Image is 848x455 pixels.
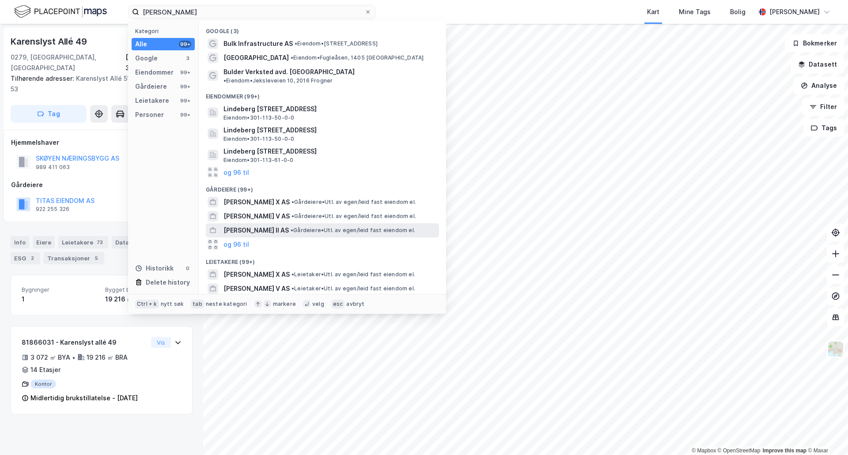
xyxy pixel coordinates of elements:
[28,254,37,263] div: 2
[763,447,806,454] a: Improve this map
[14,4,107,19] img: logo.f888ab2527a4732fd821a326f86c7f29.svg
[803,119,844,137] button: Tags
[135,53,158,64] div: Google
[105,294,182,305] div: 19 216 ㎡
[199,252,446,267] div: Leietakere (99+)
[291,199,416,206] span: Gårdeiere • Utl. av egen/leid fast eiendom el.
[11,252,40,264] div: ESG
[191,300,204,308] div: tab
[135,39,147,49] div: Alle
[11,236,29,248] div: Info
[11,75,76,82] span: Tilhørende adresser:
[30,352,70,363] div: 3 072 ㎡ BYA
[11,52,125,73] div: 0279, [GEOGRAPHIC_DATA], [GEOGRAPHIC_DATA]
[179,83,191,90] div: 99+
[804,413,848,455] iframe: Chat Widget
[184,265,191,272] div: 0
[11,180,192,190] div: Gårdeiere
[295,40,297,47] span: •
[223,211,290,222] span: [PERSON_NAME] V AS
[58,236,108,248] div: Leietakere
[179,97,191,104] div: 99+
[223,283,290,294] span: [PERSON_NAME] V AS
[331,300,345,308] div: esc
[11,34,88,49] div: Karenslyst Allé 49
[291,285,415,292] span: Leietaker • Utl. av egen/leid fast eiendom el.
[223,53,289,63] span: [GEOGRAPHIC_DATA]
[146,277,190,288] div: Delete history
[312,301,324,308] div: velg
[647,7,659,17] div: Kart
[135,263,174,274] div: Historikk
[291,213,416,220] span: Gårdeiere • Utl. av egen/leid fast eiendom el.
[223,157,293,164] span: Eiendom • 301-113-61-0-0
[179,111,191,118] div: 99+
[22,286,98,293] span: Bygninger
[346,301,364,308] div: avbryt
[125,52,193,73] div: [GEOGRAPHIC_DATA], 3/450
[679,7,711,17] div: Mine Tags
[785,34,844,52] button: Bokmerker
[223,125,435,135] span: Lindeberg [STREET_ADDRESS]
[769,7,820,17] div: [PERSON_NAME]
[135,300,159,308] div: Ctrl + k
[30,365,61,375] div: 14 Etasjer
[273,301,296,308] div: markere
[151,337,171,348] button: Vis
[135,28,195,34] div: Kategori
[718,447,761,454] a: OpenStreetMap
[179,69,191,76] div: 99+
[291,227,415,234] span: Gårdeiere • Utl. av egen/leid fast eiendom el.
[223,104,435,114] span: Lindeberg [STREET_ADDRESS]
[36,206,69,213] div: 922 255 326
[135,95,169,106] div: Leietakere
[139,5,364,19] input: Søk på adresse, matrikkel, gårdeiere, leietakere eller personer
[223,114,294,121] span: Eiendom • 301-113-50-0-0
[11,105,87,123] button: Tag
[793,77,844,94] button: Analyse
[92,254,101,263] div: 5
[22,337,148,348] div: 81866031 - Karenslyst allé 49
[802,98,844,116] button: Filter
[11,137,192,148] div: Hjemmelshaver
[791,56,844,73] button: Datasett
[223,167,249,177] button: og 96 til
[206,301,247,308] div: neste kategori
[692,447,716,454] a: Mapbox
[179,41,191,48] div: 99+
[291,271,294,278] span: •
[105,286,182,293] span: Bygget bygningsområde
[33,236,55,248] div: Eiere
[30,393,138,403] div: Midlertidig brukstillatelse - [DATE]
[223,38,293,49] span: Bulk Infrastructure AS
[223,77,333,84] span: Eiendom • Jeksleveien 10, 2016 Frogner
[112,236,155,248] div: Datasett
[827,341,844,357] img: Z
[22,294,98,305] div: 1
[161,301,184,308] div: nytt søk
[36,164,70,171] div: 989 411 063
[291,54,293,61] span: •
[223,77,226,84] span: •
[223,239,249,250] button: og 96 til
[291,285,294,292] span: •
[199,21,446,37] div: Google (3)
[223,269,290,280] span: [PERSON_NAME] X AS
[95,238,105,247] div: 73
[11,73,185,94] div: Karenslyst Allé 51, Karenslyst Allé 53
[223,67,355,77] span: Bulder Verksted avd. [GEOGRAPHIC_DATA]
[223,135,294,143] span: Eiendom • 301-113-50-0-0
[135,67,174,78] div: Eiendommer
[72,354,76,361] div: •
[223,146,435,157] span: Lindeberg [STREET_ADDRESS]
[223,197,290,207] span: [PERSON_NAME] X AS
[730,7,746,17] div: Bolig
[291,54,424,61] span: Eiendom • Fugleåsen, 1405 [GEOGRAPHIC_DATA]
[199,86,446,102] div: Eiendommer (99+)
[184,55,191,62] div: 3
[291,199,294,205] span: •
[135,81,167,92] div: Gårdeiere
[291,271,415,278] span: Leietaker • Utl. av egen/leid fast eiendom el.
[44,252,104,264] div: Transaksjoner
